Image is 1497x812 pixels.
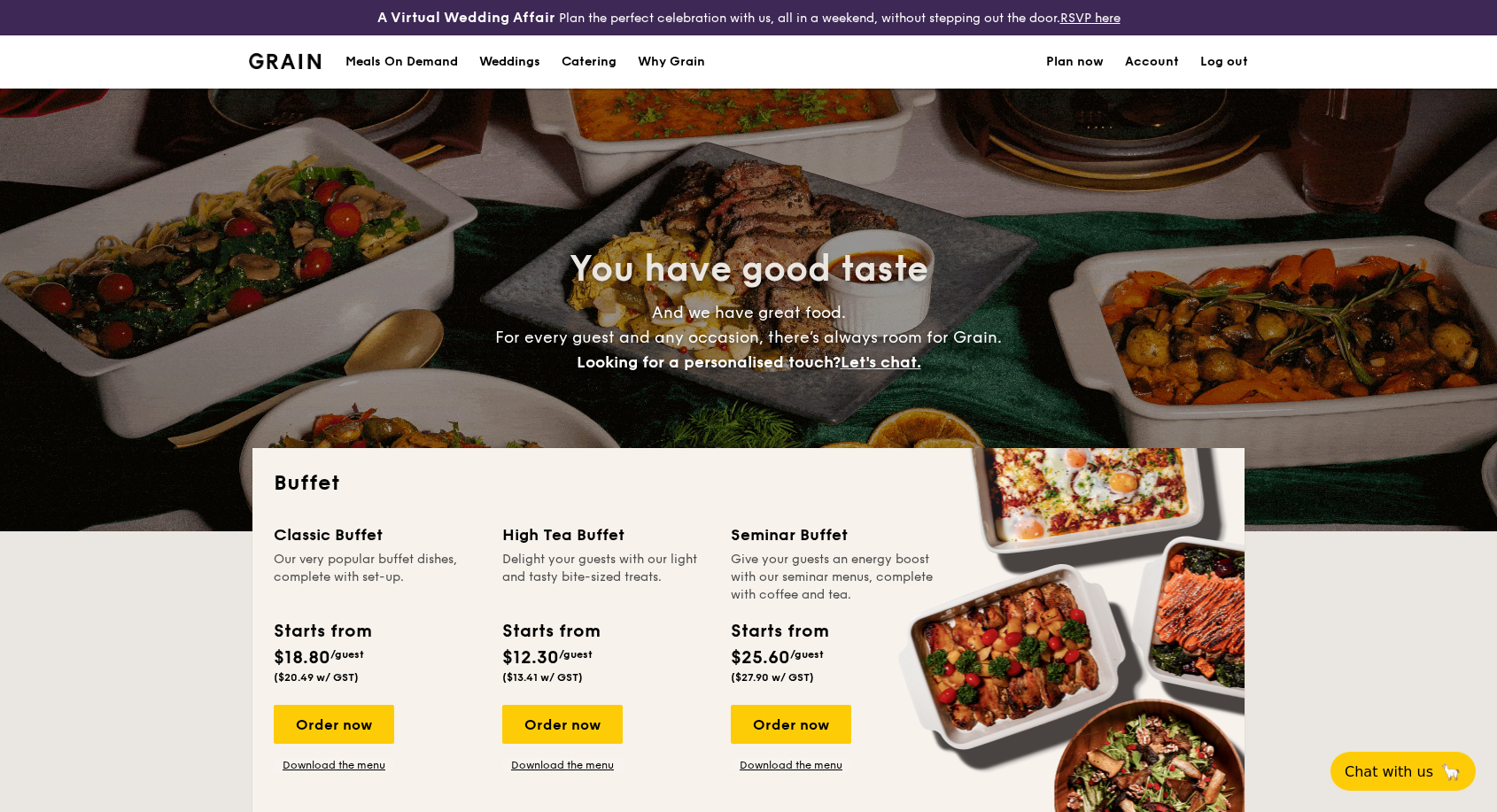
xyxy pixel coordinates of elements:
div: Order now [731,705,851,744]
div: Order now [274,705,394,744]
span: $12.30 [502,647,559,669]
div: High Tea Buffet [502,522,710,547]
span: /guest [790,648,824,661]
span: And we have great food. For every guest and any occasion, there’s always room for Grain. [495,303,1002,372]
div: Meals On Demand [345,35,458,89]
span: ($20.49 w/ GST) [274,671,359,684]
div: Order now [502,705,623,744]
h4: A Virtual Wedding Affair [377,7,555,28]
a: Download the menu [502,758,623,772]
div: Starts from [731,618,827,645]
span: Chat with us [1345,763,1433,780]
button: Chat with us🦙 [1330,752,1476,791]
h2: Buffet [274,469,1223,498]
div: Delight your guests with our light and tasty bite-sized treats. [502,551,710,604]
span: 🦙 [1440,762,1462,782]
span: $25.60 [731,647,790,669]
a: RSVP here [1060,11,1121,26]
div: Give your guests an energy boost with our seminar menus, complete with coffee and tea. [731,551,938,604]
div: Starts from [274,618,370,645]
a: Logotype [249,53,321,69]
span: /guest [330,648,364,661]
span: ($27.90 w/ GST) [731,671,814,684]
span: /guest [559,648,593,661]
div: Why Grain [638,35,705,89]
a: Catering [551,35,627,89]
a: Plan now [1046,35,1104,89]
a: Download the menu [731,758,851,772]
span: Looking for a personalised touch? [577,352,841,372]
div: Our very popular buffet dishes, complete with set-up. [274,551,481,604]
div: Weddings [479,35,540,89]
span: You have good taste [570,248,928,290]
div: Starts from [502,618,599,645]
span: $18.80 [274,647,330,669]
div: Classic Buffet [274,522,481,547]
a: Account [1125,35,1179,89]
h1: Catering [562,35,617,89]
a: Log out [1200,35,1248,89]
a: Why Grain [627,35,716,89]
a: Weddings [469,35,551,89]
img: Grain [249,53,321,69]
div: Seminar Buffet [731,522,938,547]
a: Meals On Demand [335,35,469,89]
span: Let's chat. [841,352,921,372]
a: Download the menu [274,758,394,772]
div: Plan the perfect celebration with us, all in a weekend, without stepping out the door. [250,7,1248,28]
span: ($13.41 w/ GST) [502,671,583,684]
